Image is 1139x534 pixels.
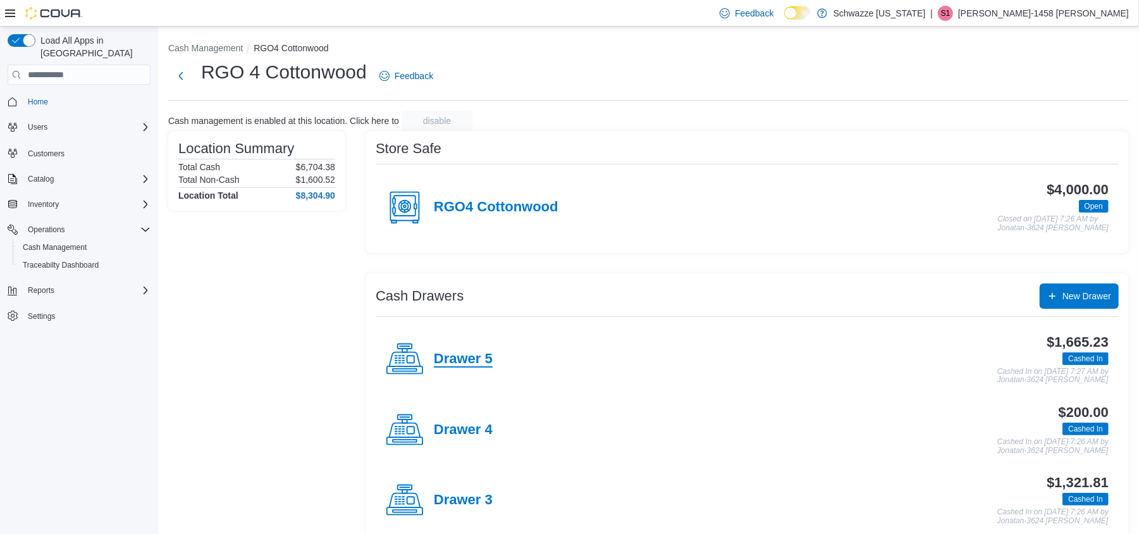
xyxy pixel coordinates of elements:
[23,309,60,324] a: Settings
[23,94,53,109] a: Home
[23,94,151,109] span: Home
[23,120,52,135] button: Users
[376,289,464,304] h3: Cash Drawers
[25,7,82,20] img: Cova
[28,285,54,295] span: Reports
[1047,475,1109,490] h3: $1,321.81
[376,141,441,156] h3: Store Safe
[938,6,953,21] div: Samantha-1458 Matthews
[23,283,151,298] span: Reports
[1059,405,1109,420] h3: $200.00
[178,162,220,172] h6: Total Cash
[13,239,156,256] button: Cash Management
[23,283,59,298] button: Reports
[13,256,156,274] button: Traceabilty Dashboard
[254,43,328,53] button: RGO4 Cottonwood
[296,175,335,185] p: $1,600.52
[18,240,92,255] a: Cash Management
[1068,353,1103,364] span: Cashed In
[28,122,47,132] span: Users
[18,258,151,273] span: Traceabilty Dashboard
[23,308,151,324] span: Settings
[1062,493,1109,506] span: Cashed In
[28,311,55,321] span: Settings
[1068,494,1103,505] span: Cashed In
[23,145,151,161] span: Customers
[23,242,87,252] span: Cash Management
[1068,423,1103,435] span: Cashed In
[178,175,240,185] h6: Total Non-Cash
[168,63,194,89] button: Next
[434,199,558,216] h4: RGO4 Cottonwood
[23,222,70,237] button: Operations
[3,144,156,162] button: Customers
[178,190,238,201] h4: Location Total
[28,199,59,209] span: Inventory
[23,146,70,161] a: Customers
[1062,290,1111,302] span: New Drawer
[3,92,156,111] button: Home
[434,492,493,509] h4: Drawer 3
[178,141,294,156] h3: Location Summary
[997,368,1109,385] p: Cashed In on [DATE] 7:27 AM by Jonatan-3624 [PERSON_NAME]
[374,63,438,89] a: Feedback
[23,171,151,187] span: Catalog
[1040,283,1119,309] button: New Drawer
[3,307,156,325] button: Settings
[23,222,151,237] span: Operations
[958,6,1129,21] p: [PERSON_NAME]-1458 [PERSON_NAME]
[28,225,65,235] span: Operations
[8,87,151,358] nav: Complex example
[28,149,65,159] span: Customers
[423,115,451,127] span: disable
[23,197,64,212] button: Inventory
[3,118,156,136] button: Users
[402,111,472,131] button: disable
[3,170,156,188] button: Catalog
[168,116,399,126] p: Cash management is enabled at this location. Click here to
[23,197,151,212] span: Inventory
[23,260,99,270] span: Traceabilty Dashboard
[3,282,156,299] button: Reports
[28,97,48,107] span: Home
[997,508,1109,525] p: Cashed In on [DATE] 7:26 AM by Jonatan-3624 [PERSON_NAME]
[23,120,151,135] span: Users
[35,34,151,59] span: Load All Apps in [GEOGRAPHIC_DATA]
[18,240,151,255] span: Cash Management
[23,171,59,187] button: Catalog
[1062,423,1109,435] span: Cashed In
[715,1,779,26] a: Feedback
[201,59,367,85] h1: RGO 4 Cottonwood
[18,258,104,273] a: Traceabilty Dashboard
[1062,352,1109,365] span: Cashed In
[735,7,773,20] span: Feedback
[168,42,1129,57] nav: An example of EuiBreadcrumbs
[3,221,156,239] button: Operations
[168,43,243,53] button: Cash Management
[997,438,1109,455] p: Cashed In on [DATE] 7:26 AM by Jonatan-3624 [PERSON_NAME]
[1047,182,1109,197] h3: $4,000.00
[1047,335,1109,350] h3: $1,665.23
[1085,201,1103,212] span: Open
[998,215,1109,232] p: Closed on [DATE] 7:26 AM by Jonatan-3624 [PERSON_NAME]
[1079,200,1109,213] span: Open
[784,6,811,20] input: Dark Mode
[930,6,933,21] p: |
[434,351,493,368] h4: Drawer 5
[3,196,156,213] button: Inventory
[296,190,335,201] h4: $8,304.90
[834,6,926,21] p: Schwazze [US_STATE]
[395,70,433,82] span: Feedback
[296,162,335,172] p: $6,704.38
[28,174,54,184] span: Catalog
[434,422,493,438] h4: Drawer 4
[941,6,951,21] span: S1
